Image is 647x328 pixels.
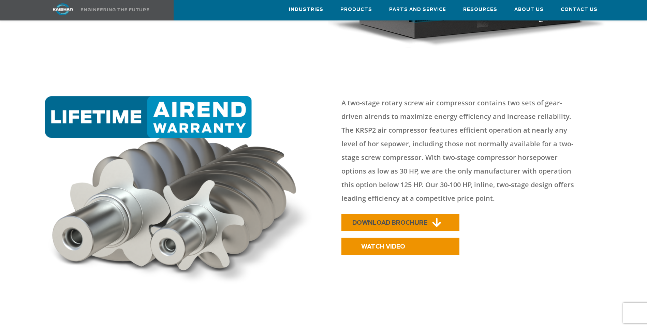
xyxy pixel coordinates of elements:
a: About Us [514,0,544,19]
span: Contact Us [561,6,598,14]
span: About Us [514,6,544,14]
img: kaishan logo [37,3,88,15]
span: WATCH VIDEO [361,244,405,250]
span: Parts and Service [389,6,446,14]
img: warranty [41,96,320,290]
p: A two-stage rotary screw air compressor contains two sets of gear-driven airends to maximize ener... [341,96,583,205]
a: Products [340,0,372,19]
span: Resources [463,6,497,14]
img: Engineering the future [81,8,149,11]
span: DOWNLOAD BROCHURE [352,220,427,226]
a: Parts and Service [389,0,446,19]
a: Contact Us [561,0,598,19]
span: Products [340,6,372,14]
a: Resources [463,0,497,19]
span: Industries [289,6,323,14]
a: WATCH VIDEO [341,238,459,255]
a: Industries [289,0,323,19]
a: DOWNLOAD BROCHURE [341,214,459,231]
